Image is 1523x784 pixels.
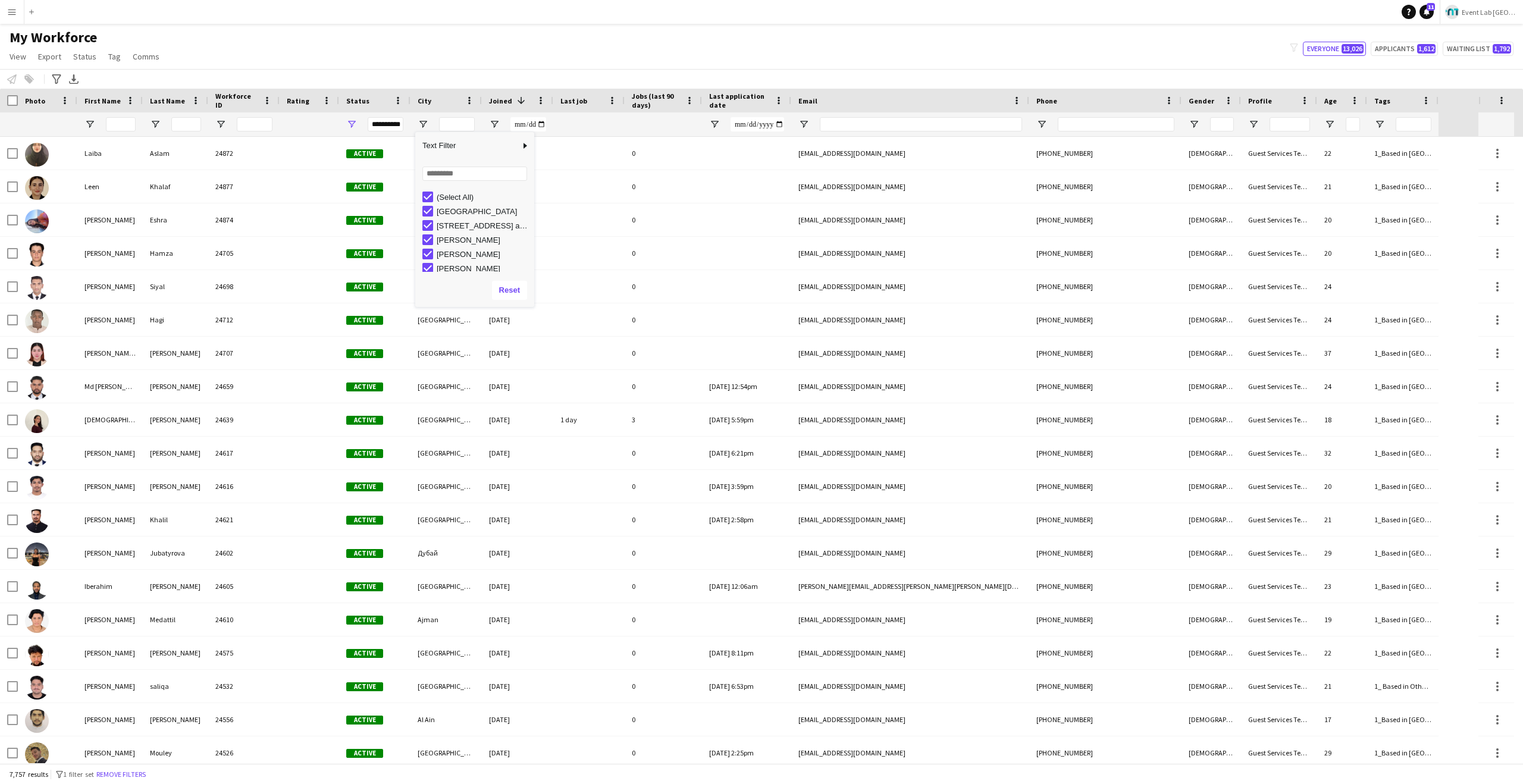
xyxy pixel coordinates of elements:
div: [PHONE_NUMBER] [1029,570,1182,603]
div: Guest Services Team [1241,370,1317,403]
div: Siyal [143,270,208,303]
div: [DEMOGRAPHIC_DATA] [1182,670,1241,703]
div: [PERSON_NAME] [143,703,208,736]
div: 0 [625,337,702,369]
div: Guest Services Team [1241,570,1317,603]
span: 13,026 [1342,44,1364,54]
div: 21 [1317,170,1367,203]
div: [GEOGRAPHIC_DATA] [410,337,482,369]
a: Status [68,49,101,64]
div: [PERSON_NAME] [77,670,143,703]
div: 24705 [208,237,280,269]
div: [EMAIL_ADDRESS][DOMAIN_NAME] [791,470,1029,503]
div: [DATE] 12:06am [702,570,791,603]
div: Jubatyrova [143,537,208,569]
input: First Name Filter Input [106,117,136,131]
div: [DATE] [482,603,553,636]
div: 0 [625,670,702,703]
div: [PERSON_NAME] [77,437,143,469]
div: [DEMOGRAPHIC_DATA] [1182,437,1241,469]
img: Sarah Eshra [25,209,49,233]
span: 1,612 [1417,44,1436,54]
div: [EMAIL_ADDRESS][DOMAIN_NAME] [791,437,1029,469]
div: [DEMOGRAPHIC_DATA] [1182,537,1241,569]
button: Open Filter Menu [489,119,500,130]
div: [EMAIL_ADDRESS][DOMAIN_NAME] [791,603,1029,636]
div: [DEMOGRAPHIC_DATA] [77,403,143,436]
div: 24616 [208,470,280,503]
div: [PHONE_NUMBER] [1029,537,1182,569]
div: [PHONE_NUMBER] [1029,337,1182,369]
div: [PERSON_NAME] [143,636,208,669]
div: 1_Based in [GEOGRAPHIC_DATA]/[GEOGRAPHIC_DATA]/Ajman, 2_English Level = 3/3 Excellent [1367,237,1439,269]
div: [EMAIL_ADDRESS][DOMAIN_NAME] [791,703,1029,736]
div: Medattil [143,603,208,636]
div: [DATE] [482,337,553,369]
div: [DEMOGRAPHIC_DATA] [1182,270,1241,303]
div: [GEOGRAPHIC_DATA] [410,303,482,336]
div: [PERSON_NAME] [437,264,531,273]
div: [GEOGRAPHIC_DATA] [437,207,531,216]
img: Iberahim Mohamed [25,576,49,600]
span: 1,792 [1493,44,1511,54]
div: 1_Based in [GEOGRAPHIC_DATA]/[GEOGRAPHIC_DATA]/Ajman, 2_English Level = 2/3 Good [1367,437,1439,469]
div: Guest Services Team [1241,303,1317,336]
div: [GEOGRAPHIC_DATA] [410,736,482,769]
input: Tags Filter Input [1396,117,1431,131]
button: Open Filter Menu [1189,119,1199,130]
div: Hagi [143,303,208,336]
div: 1_Based in [GEOGRAPHIC_DATA]/[GEOGRAPHIC_DATA]/Ajman, 2_English Level = 2/3 Good [1367,303,1439,336]
div: [GEOGRAPHIC_DATA] [410,203,482,236]
div: 3 [625,403,702,436]
div: Eshra [143,203,208,236]
div: [GEOGRAPHIC_DATA] [410,503,482,536]
div: [PERSON_NAME] [77,237,143,269]
div: Laiba [77,137,143,170]
div: 0 [625,137,702,170]
app-action-btn: Export XLSX [67,72,81,86]
div: Mouley [143,736,208,769]
img: Alan Varghese [25,476,49,500]
div: Aslam [143,137,208,170]
img: Muhammed Sinan Medattil [25,609,49,633]
div: Ajman [410,603,482,636]
div: Al Ain [410,703,482,736]
div: [PERSON_NAME] [143,570,208,603]
div: 1_Based in [GEOGRAPHIC_DATA], 2_English Level = 3/3 Excellent [1367,503,1439,536]
span: View [10,51,26,62]
img: Azeem Siyal [25,276,49,300]
div: [PERSON_NAME] [77,203,143,236]
div: Guest Services Team [1241,537,1317,569]
input: Workforce ID Filter Input [237,117,272,131]
div: Guest Services Team [1241,337,1317,369]
div: [PERSON_NAME] [PERSON_NAME] [77,337,143,369]
div: [PERSON_NAME] [437,236,531,244]
div: [PHONE_NUMBER] [1029,703,1182,736]
button: Open Filter Menu [346,119,357,130]
div: 0 [625,470,702,503]
div: [DATE] [482,470,553,503]
div: 21 [1317,670,1367,703]
div: 24659 [208,370,280,403]
button: Everyone13,026 [1303,42,1366,56]
div: 21 [1317,503,1367,536]
div: [PHONE_NUMBER] [1029,470,1182,503]
div: 24707 [208,337,280,369]
div: Md [PERSON_NAME] [77,370,143,403]
div: [PERSON_NAME] [77,470,143,503]
div: 1_Based in [GEOGRAPHIC_DATA]/[GEOGRAPHIC_DATA]/Ajman, 2_English Level = 2/3 Good [1367,537,1439,569]
div: [DEMOGRAPHIC_DATA] [1182,603,1241,636]
div: 1_Based in [GEOGRAPHIC_DATA], 2_English Level = 2/3 Good [1367,636,1439,669]
div: 22 [1317,137,1367,170]
div: [PHONE_NUMBER] [1029,437,1182,469]
div: [GEOGRAPHIC_DATA] [410,636,482,669]
div: Guest Services Team [1241,503,1317,536]
div: Guest Services Team [1241,636,1317,669]
div: [GEOGRAPHIC_DATA] [410,270,482,303]
div: [PHONE_NUMBER] [1029,370,1182,403]
div: [DATE] 5:59pm [702,403,791,436]
div: [DATE] [482,736,553,769]
div: [EMAIL_ADDRESS][DOMAIN_NAME] [791,403,1029,436]
div: [DATE] [482,570,553,603]
div: 0 [625,170,702,203]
